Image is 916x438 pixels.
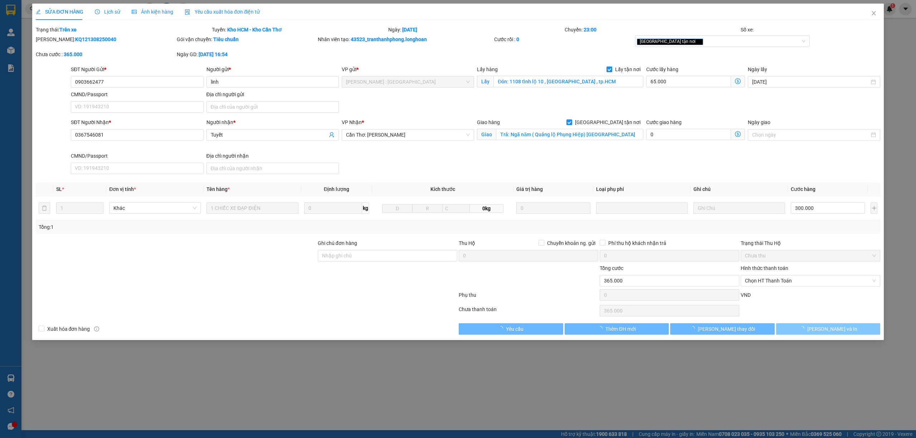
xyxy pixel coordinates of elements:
b: KQ121308250040 [75,36,116,42]
span: Đơn vị tính [109,186,136,192]
span: Thêm ĐH mới [605,325,636,333]
div: Ngày: [388,26,564,34]
div: Phụ thu [458,291,599,304]
span: [GEOGRAPHIC_DATA] tận nơi [637,39,703,45]
span: kg [362,202,369,214]
b: 0 [516,36,519,42]
input: Cước lấy hàng [646,76,731,87]
span: Kích thước [430,186,455,192]
b: Trên xe [59,27,77,33]
span: Chuyển khoản ng. gửi [544,239,598,247]
input: Ngày giao [752,131,869,139]
div: Người gửi [206,65,339,73]
span: Yêu cầu xuất hóa đơn điện tử [185,9,260,15]
span: loading [799,326,807,331]
div: Chưa thanh toán [458,305,599,318]
span: dollar-circle [735,78,741,84]
div: Trạng thái Thu Hộ [741,239,880,247]
button: Yêu cầu [459,323,563,335]
span: Giá trị hàng [516,186,543,192]
span: info-circle [94,326,99,331]
span: Lấy tận nơi [612,65,643,73]
div: Tuyến: [211,26,388,34]
span: SỬA ĐƠN HÀNG [36,9,83,15]
span: Yêu cầu [506,325,523,333]
button: delete [39,202,50,214]
b: Kho HCM - Kho Cần Thơ [227,27,282,33]
span: Lấy [477,76,493,87]
span: Phí thu hộ khách nhận trả [605,239,669,247]
input: Địa chỉ của người gửi [206,101,339,113]
b: 43523_tranthanhphong.longhoan [351,36,427,42]
input: Địa chỉ của người nhận [206,163,339,174]
input: D [382,204,413,213]
div: VP gửi [342,65,474,73]
label: Cước lấy hàng [646,67,678,72]
span: Tên hàng [206,186,230,192]
label: Ngày giao [748,119,770,125]
div: Chưa cước : [36,50,175,58]
span: picture [132,9,137,14]
button: [PERSON_NAME] và In [776,323,881,335]
span: 0kg [470,204,503,213]
span: user-add [329,132,335,138]
button: plus [871,202,877,214]
span: clock-circle [95,9,100,14]
span: Lấy hàng [477,67,498,72]
button: [PERSON_NAME] thay đổi [670,323,775,335]
span: Khác [113,203,196,213]
div: Cước rồi : [494,35,634,43]
span: VP Nhận [342,119,362,125]
div: Địa chỉ người nhận [206,152,339,160]
button: Close [864,4,884,24]
div: Gói vận chuyển: [177,35,316,43]
b: [DATE] 16:54 [199,51,228,57]
span: Chọn HT Thanh Toán [745,275,876,286]
span: Giao hàng [477,119,500,125]
span: close [697,40,700,43]
input: R [412,204,443,213]
b: [DATE] [402,27,417,33]
span: Lịch sử [95,9,120,15]
button: Thêm ĐH mới [565,323,669,335]
input: Ngày lấy [752,78,869,86]
div: Chuyến: [564,26,740,34]
span: [GEOGRAPHIC_DATA] tận nơi [572,118,643,126]
input: Ghi chú đơn hàng [318,250,457,261]
b: Tiêu chuẩn [213,36,239,42]
th: Ghi chú [691,182,788,196]
div: Trạng thái: [35,26,211,34]
input: C [442,204,470,213]
div: Nhân viên tạo: [318,35,493,43]
span: Chưa thu [745,250,876,261]
input: Ghi Chú [693,202,785,214]
span: Ảnh kiện hàng [132,9,173,15]
img: icon [185,9,190,15]
label: Ghi chú đơn hàng [318,240,357,246]
div: Địa chỉ người gửi [206,90,339,98]
span: VND [741,292,751,298]
span: Tổng cước [600,265,623,271]
span: edit [36,9,41,14]
span: Cần Thơ: Kho Ninh Kiều [346,129,470,140]
div: Ngày GD: [177,50,316,58]
span: loading [690,326,698,331]
input: Lấy tận nơi [493,76,643,87]
b: 365.000 [64,51,82,57]
div: SĐT Người Nhận [71,118,203,126]
th: Loại phụ phí [593,182,691,196]
span: Thu Hộ [459,240,475,246]
div: CMND/Passport [71,152,203,160]
span: close [871,10,877,16]
span: Xuất hóa đơn hàng [44,325,93,333]
span: Định lượng [324,186,349,192]
label: Hình thức thanh toán [741,265,788,271]
span: [PERSON_NAME] thay đổi [698,325,755,333]
div: CMND/Passport [71,90,203,98]
div: Người nhận [206,118,339,126]
div: SĐT Người Gửi [71,65,203,73]
span: Cước hàng [791,186,815,192]
input: VD: Bàn, Ghế [206,202,298,214]
span: SL [56,186,62,192]
span: loading [598,326,605,331]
